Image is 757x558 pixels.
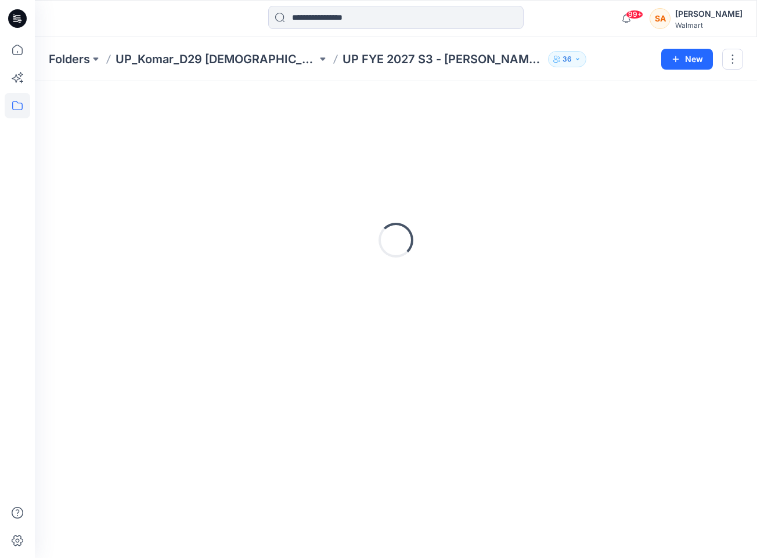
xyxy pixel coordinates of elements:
[563,53,572,66] p: 36
[49,51,90,67] a: Folders
[626,10,643,19] span: 99+
[343,51,544,67] p: UP FYE 2027 S3 - [PERSON_NAME] D29 [DEMOGRAPHIC_DATA] Sleepwear
[548,51,586,67] button: 36
[675,7,742,21] div: [PERSON_NAME]
[116,51,317,67] a: UP_Komar_D29 [DEMOGRAPHIC_DATA] Sleep
[675,21,742,30] div: Walmart
[661,49,713,70] button: New
[650,8,671,29] div: SA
